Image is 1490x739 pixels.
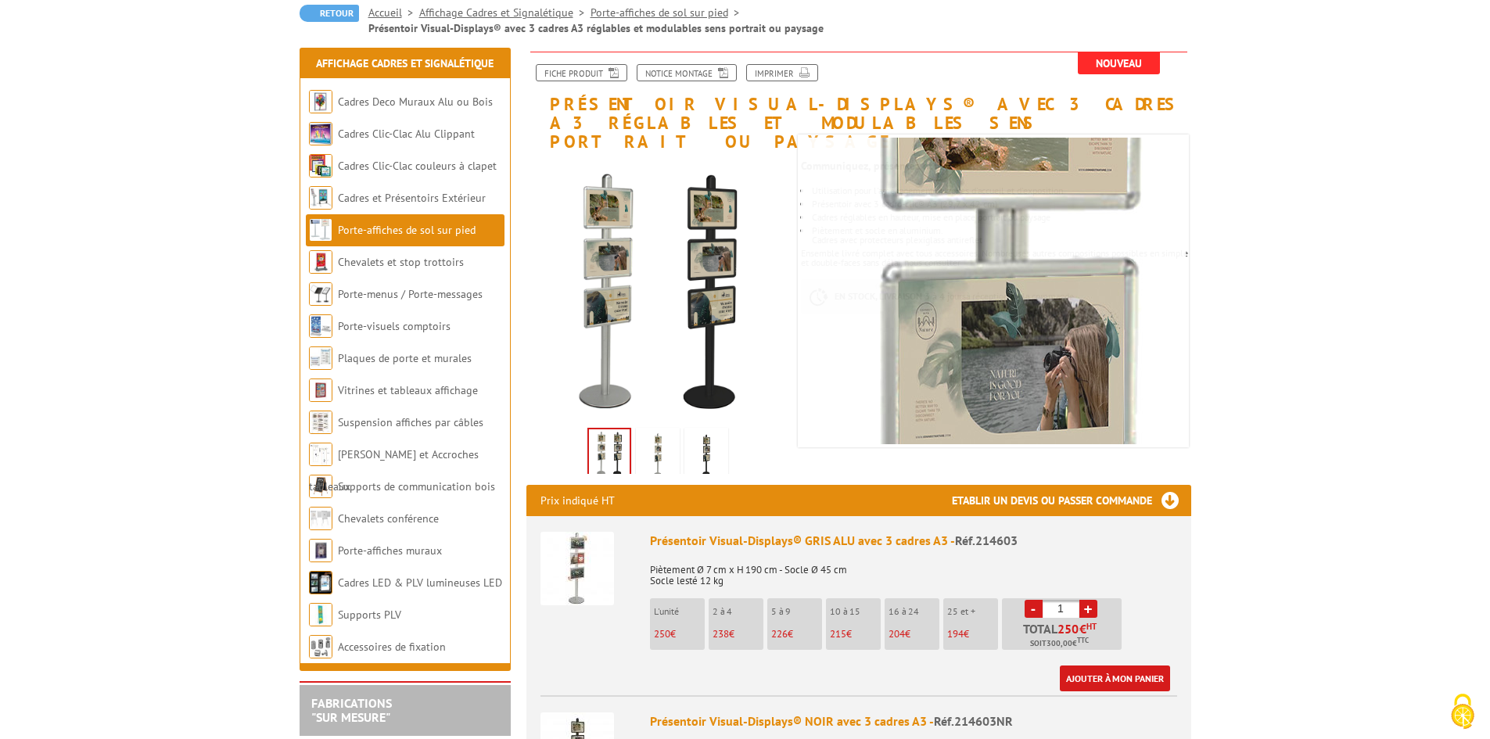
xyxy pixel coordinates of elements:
img: presentoir_visual_displays_avec_3_cadres_a3_reglables_et_modulables_sens_portrait_ou_paysage_2146... [589,429,630,478]
a: Cadres Clic-Clac couleurs à clapet [338,159,497,173]
img: presentoir_visual_displays_avec_3_cadres_a3_reglables_et_modulables_sens_portrait_ou_paysage_2146... [688,431,725,479]
li: Présentoir Visual-Displays® avec 3 cadres A3 réglables et modulables sens portrait ou paysage [368,20,824,36]
a: Porte-affiches de sol sur pied [338,223,476,237]
a: Ajouter à mon panier [1060,665,1170,691]
img: Porte-affiches de sol sur pied [309,218,332,242]
img: Vitrines et tableaux affichage [309,378,332,402]
h1: Présentoir Visual-Displays® avec 3 cadres A3 réglables et modulables sens portrait ou paysage [515,52,1203,152]
p: € [654,629,705,640]
a: Plaques de porte et murales [338,351,472,365]
span: Nouveau [1078,52,1160,74]
img: Supports PLV [309,603,332,626]
a: Cadres et Présentoirs Extérieur [338,191,486,205]
span: Réf.214603NR [934,713,1013,729]
img: Cadres LED & PLV lumineuses LED [309,571,332,594]
img: Cookies (fenêtre modale) [1443,692,1482,731]
p: 2 à 4 [713,606,763,617]
p: Prix indiqué HT [540,485,615,516]
p: Total [1006,622,1122,650]
a: Porte-affiches de sol sur pied [591,5,745,20]
span: 250 [654,627,670,640]
a: Accueil [368,5,419,20]
a: Cadres LED & PLV lumineuses LED [338,576,502,590]
img: Cadres Clic-Clac couleurs à clapet [309,154,332,178]
a: Fiche produit [536,64,627,81]
img: Plaques de porte et murales [309,346,332,370]
span: Soit € [1030,637,1089,650]
img: Chevalets et stop trottoirs [309,250,332,274]
a: [PERSON_NAME] et Accroches tableaux [309,447,479,493]
a: Porte-visuels comptoirs [338,319,451,333]
img: Cimaises et Accroches tableaux [309,443,332,466]
img: Chevalets conférence [309,507,332,530]
img: presentoir_visual_displays_avec_3_cadres_a3_reglables_et_modulables_sens_portrait_ou_paysage_2146... [526,160,790,423]
h3: Etablir un devis ou passer commande [952,485,1191,516]
a: Accessoires de fixation [338,640,446,654]
a: Affichage Cadres et Signalétique [419,5,591,20]
p: 10 à 15 [830,606,881,617]
span: 194 [947,627,964,640]
p: € [713,629,763,640]
a: Porte-menus / Porte-messages [338,287,483,301]
a: Chevalets et stop trottoirs [338,255,464,269]
img: Porte-affiches muraux [309,539,332,562]
a: Cadres Clic-Clac Alu Clippant [338,127,475,141]
span: € [1079,622,1086,635]
p: € [947,629,998,640]
span: 226 [771,627,788,640]
div: Présentoir Visual-Displays® GRIS ALU avec 3 cadres A3 - [650,532,1177,550]
a: Supports de communication bois [338,479,495,493]
a: - [1025,600,1043,618]
a: Chevalets conférence [338,511,439,526]
a: Vitrines et tableaux affichage [338,383,478,397]
p: € [889,629,939,640]
p: € [771,629,822,640]
span: 215 [830,627,846,640]
span: 204 [889,627,905,640]
a: Affichage Cadres et Signalétique [316,56,494,70]
span: 238 [713,627,729,640]
p: 16 à 24 [889,606,939,617]
p: € [830,629,881,640]
img: Porte-visuels comptoirs [309,314,332,338]
img: Cadres et Présentoirs Extérieur [309,186,332,210]
span: 300,00 [1047,637,1072,650]
p: 25 et + [947,606,998,617]
img: Cadres Clic-Clac Alu Clippant [309,122,332,145]
a: Suspension affiches par câbles [338,415,483,429]
a: Retour [300,5,359,22]
p: Piètement Ø 7 cm x H 190 cm - Socle Ø 45 cm Socle lesté 12 kg [650,554,1177,587]
a: Imprimer [746,64,818,81]
p: L'unité [654,606,705,617]
button: Cookies (fenêtre modale) [1435,686,1490,739]
a: Notice Montage [637,64,737,81]
a: Supports PLV [338,608,401,622]
a: Porte-affiches muraux [338,543,442,558]
img: presentoir_visual_displays_avec_3_cadres_a3_reglables_et_modulables_sens_portrait_ou_paysage_2146... [639,431,677,479]
a: Cadres Deco Muraux Alu ou Bois [338,95,493,109]
sup: HT [1086,621,1097,632]
span: 250 [1057,622,1079,635]
img: Porte-menus / Porte-messages [309,282,332,306]
p: 5 à 9 [771,606,822,617]
sup: TTC [1077,636,1089,644]
span: Réf.214603 [955,533,1018,548]
img: Cadres Deco Muraux Alu ou Bois [309,90,332,113]
img: Présentoir Visual-Displays® GRIS ALU avec 3 cadres A3 [540,532,614,605]
a: + [1079,600,1097,618]
img: Suspension affiches par câbles [309,411,332,434]
div: Présentoir Visual-Displays® NOIR avec 3 cadres A3 - [650,712,1177,730]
